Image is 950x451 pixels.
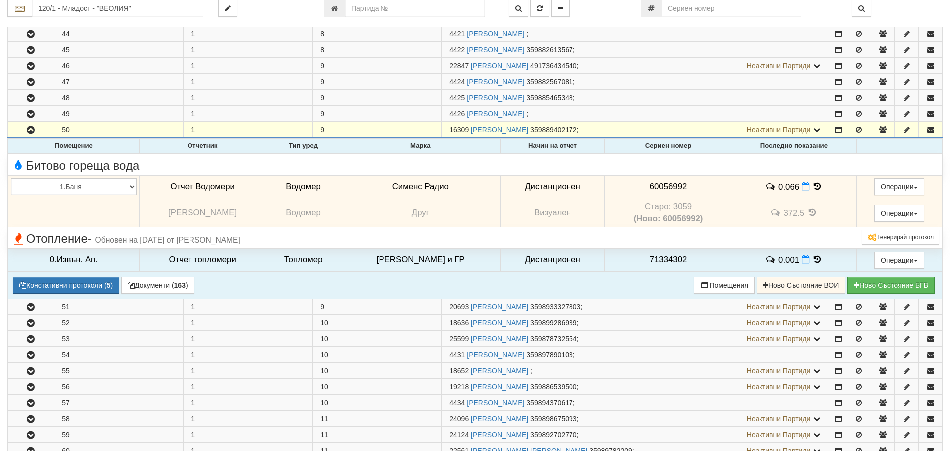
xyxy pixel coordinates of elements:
[449,383,469,391] span: Партида №
[471,319,528,327] a: [PERSON_NAME]
[54,26,184,42] td: 44
[54,299,184,314] td: 51
[8,139,140,154] th: Помещение
[320,30,324,38] span: 8
[449,94,465,102] span: Партида №
[184,26,313,42] td: 1
[320,415,328,423] span: 11
[184,106,313,122] td: 1
[747,415,811,423] span: Неактивни Партиди
[54,58,184,74] td: 46
[747,383,811,391] span: Неактивни Партиди
[442,395,829,410] td: ;
[442,347,829,362] td: ;
[184,42,313,58] td: 1
[341,139,501,154] th: Марка
[501,248,605,271] td: Дистанционен
[501,139,605,154] th: Начин на отчет
[170,182,234,191] span: Отчет Водомери
[320,62,324,70] span: 9
[747,303,811,311] span: Неактивни Партиди
[107,281,111,289] b: 5
[449,367,469,375] span: Партида №
[530,415,576,423] span: 359898675093
[442,106,829,122] td: ;
[530,431,576,439] span: 359892702770
[320,110,324,118] span: 9
[449,335,469,343] span: Партида №
[874,178,924,195] button: Операции
[449,319,469,327] span: Партида №
[266,175,341,198] td: Водомер
[320,126,324,134] span: 9
[471,415,528,423] a: [PERSON_NAME]
[449,351,465,359] span: Партида №
[634,214,703,223] b: (Ново: 60056992)
[812,182,823,191] span: История на показанията
[184,379,313,394] td: 1
[650,255,687,264] span: 71334302
[650,182,687,191] span: 60056992
[184,331,313,346] td: 1
[184,347,313,362] td: 1
[88,232,92,245] span: -
[862,230,939,245] button: Генерирай протокол
[184,74,313,90] td: 1
[449,415,469,423] span: Партида №
[874,205,924,222] button: Операции
[604,198,732,227] td: Устройство със сериен номер 3059 беше подменено от устройство със сериен номер 60056992
[449,399,465,407] span: Партида №
[467,46,524,54] a: [PERSON_NAME]
[467,351,524,359] a: [PERSON_NAME]
[765,182,778,191] span: История на забележките
[54,90,184,106] td: 48
[847,277,935,294] button: Новo Състояние БГВ
[694,277,755,294] button: Помещения
[341,248,501,271] td: [PERSON_NAME] и ГР
[526,78,572,86] span: 359882567081
[184,427,313,442] td: 1
[449,110,465,118] span: Партида №
[320,319,328,327] span: 10
[442,90,829,106] td: ;
[320,431,328,439] span: 11
[54,315,184,330] td: 52
[320,351,328,359] span: 10
[778,182,799,191] span: 0.066
[501,175,605,198] td: Дистанционен
[168,208,237,217] span: [PERSON_NAME]
[765,255,778,264] span: История на забележките
[184,122,313,138] td: 1
[54,411,184,426] td: 58
[732,139,856,154] th: Последно показание
[54,106,184,122] td: 49
[449,46,465,54] span: Партида №
[526,94,572,102] span: 359885465348
[54,363,184,378] td: 55
[54,42,184,58] td: 45
[471,335,528,343] a: [PERSON_NAME]
[467,110,524,118] a: [PERSON_NAME]
[812,255,823,264] span: История на показанията
[54,122,184,138] td: 50
[471,303,528,311] a: [PERSON_NAME]
[54,331,184,346] td: 53
[526,351,572,359] span: 359897890103
[320,367,328,375] span: 10
[320,46,324,54] span: 8
[467,399,524,407] a: [PERSON_NAME]
[169,255,236,264] span: Отчет топломери
[442,299,829,314] td: ;
[8,248,140,271] td: 0.Извън. Ап.
[139,139,266,154] th: Отчетник
[54,427,184,442] td: 59
[747,431,811,439] span: Неактивни Партиди
[11,232,240,245] span: Отопление
[442,379,829,394] td: ;
[442,411,829,426] td: ;
[320,78,324,86] span: 9
[807,208,818,217] span: История на показанията
[778,255,799,264] span: 0.001
[770,208,783,217] span: История на забележките
[320,303,324,311] span: 9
